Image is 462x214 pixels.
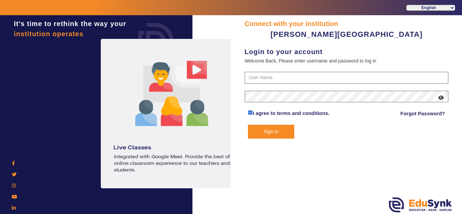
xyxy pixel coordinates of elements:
[245,19,448,29] div: Connect with your institution
[245,57,448,65] div: Welcome Back, Please enter username and password to log in
[245,29,448,40] div: [PERSON_NAME][GEOGRAPHIC_DATA]
[14,20,126,27] span: It's time to rethink the way your
[253,110,329,116] a: I agree to terms and conditions.
[245,47,448,57] div: Login to your account
[400,110,445,118] a: Forgot Password?
[389,197,452,212] img: edusynk.png
[248,125,294,139] button: Sign In
[14,30,84,38] span: institution operates
[245,72,448,84] input: User Name
[131,15,181,66] img: login.png
[101,39,243,188] img: login1.png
